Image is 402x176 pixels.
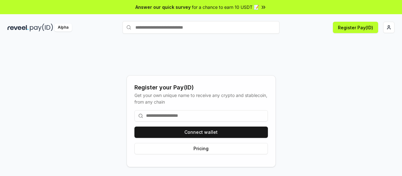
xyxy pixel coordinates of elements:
[8,24,29,31] img: reveel_dark
[30,24,53,31] img: pay_id
[134,143,268,154] button: Pricing
[192,4,259,10] span: for a chance to earn 10 USDT 📝
[134,127,268,138] button: Connect wallet
[135,4,191,10] span: Answer our quick survey
[134,83,268,92] div: Register your Pay(ID)
[54,24,72,31] div: Alpha
[333,22,378,33] button: Register Pay(ID)
[134,92,268,105] div: Get your own unique name to receive any crypto and stablecoin, from any chain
